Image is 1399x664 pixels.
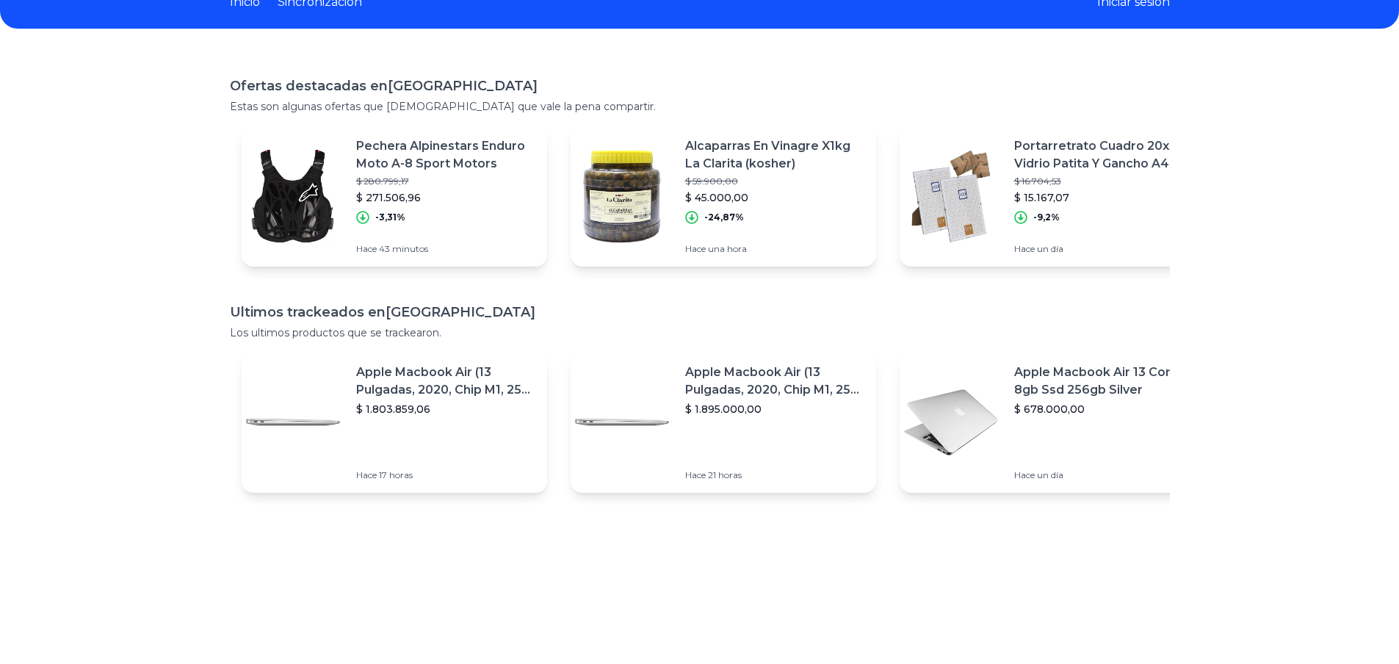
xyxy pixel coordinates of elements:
p: Los ultimos productos que se trackearon. [230,325,1170,340]
p: Hace 17 horas [356,469,535,481]
img: Featured image [900,145,1002,248]
img: Featured image [571,145,673,248]
a: Featured imageApple Macbook Air (13 Pulgadas, 2020, Chip M1, 256 Gb De Ssd, 8 Gb De Ram) - Plata$... [242,352,547,493]
p: $ 1.895.000,00 [685,402,864,416]
img: Featured image [242,145,344,248]
img: Featured image [242,371,344,474]
p: $ 280.799,17 [356,176,535,187]
a: Featured imagePortarretrato Cuadro 20x30 Vidrio Patita Y Gancho A4 / X2uni$ 16.704,53$ 15.167,07-... [900,126,1205,267]
p: Hace una hora [685,243,864,255]
h1: Ultimos trackeados en [GEOGRAPHIC_DATA] [230,302,1170,322]
a: Featured imagePechera Alpinestars Enduro Moto A-8 Sport Motors$ 280.799,17$ 271.506,96-3,31%Hace ... [242,126,547,267]
p: Estas son algunas ofertas que [DEMOGRAPHIC_DATA] que vale la pena compartir. [230,99,1170,114]
p: $ 16.704,53 [1014,176,1193,187]
p: Hace 43 minutos [356,243,535,255]
a: Featured imageApple Macbook Air 13 Core I5 8gb Ssd 256gb Silver$ 678.000,00Hace un día [900,352,1205,493]
p: $ 678.000,00 [1014,402,1193,416]
p: Apple Macbook Air 13 Core I5 8gb Ssd 256gb Silver [1014,364,1193,399]
p: $ 271.506,96 [356,190,535,205]
p: -3,31% [375,212,405,223]
h1: Ofertas destacadas en [GEOGRAPHIC_DATA] [230,76,1170,96]
p: Portarretrato Cuadro 20x30 Vidrio Patita Y Gancho A4 / X2uni [1014,137,1193,173]
p: Hace un día [1014,243,1193,255]
p: Alcaparras En Vinagre X1kg La Clarita (kosher) [685,137,864,173]
p: $ 59.900,00 [685,176,864,187]
p: Apple Macbook Air (13 Pulgadas, 2020, Chip M1, 256 Gb De Ssd, 8 Gb De Ram) - Plata [685,364,864,399]
p: Apple Macbook Air (13 Pulgadas, 2020, Chip M1, 256 Gb De Ssd, 8 Gb De Ram) - Plata [356,364,535,399]
a: Featured imageAlcaparras En Vinagre X1kg La Clarita (kosher)$ 59.900,00$ 45.000,00-24,87%Hace una... [571,126,876,267]
p: $ 1.803.859,06 [356,402,535,416]
p: $ 45.000,00 [685,190,864,205]
p: -24,87% [704,212,744,223]
a: Featured imageApple Macbook Air (13 Pulgadas, 2020, Chip M1, 256 Gb De Ssd, 8 Gb De Ram) - Plata$... [571,352,876,493]
p: -9,2% [1033,212,1060,223]
p: Hace un día [1014,469,1193,481]
p: $ 15.167,07 [1014,190,1193,205]
p: Hace 21 horas [685,469,864,481]
p: Pechera Alpinestars Enduro Moto A-8 Sport Motors [356,137,535,173]
img: Featured image [900,371,1002,474]
img: Featured image [571,371,673,474]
